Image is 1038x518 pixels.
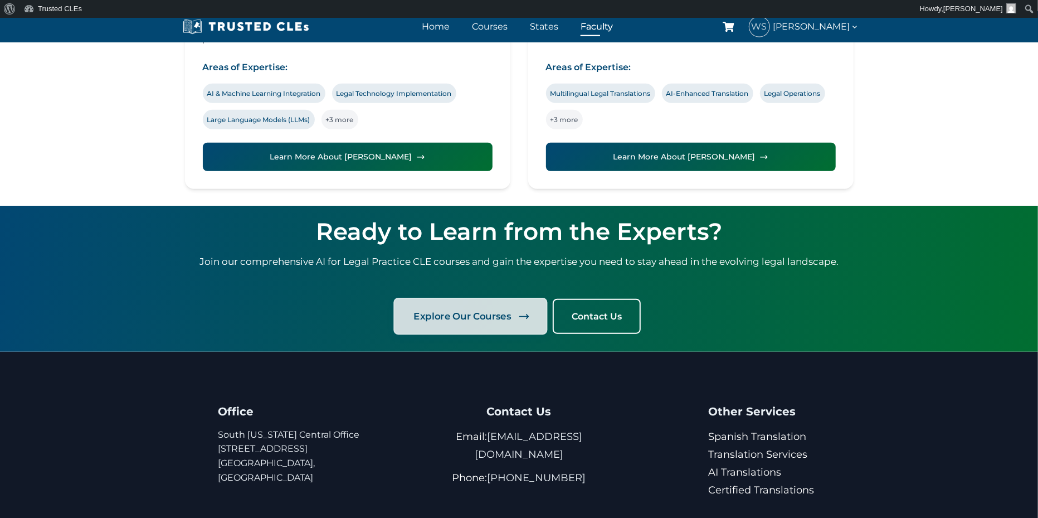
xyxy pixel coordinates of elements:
span: Learn More About [PERSON_NAME] [613,149,755,164]
a: [PHONE_NUMBER] [487,472,586,484]
a: Spanish Translation [708,430,806,443]
span: Multilingual Legal Translations [546,84,655,103]
span: Legal Technology Implementation [332,84,456,103]
a: Courses [469,18,510,35]
a: Translation Services [708,448,807,461]
p: Email: [428,428,610,463]
a: States [527,18,561,35]
span: Legal Operations [760,84,825,103]
span: Explore Our Courses [413,308,511,325]
h4: Office [218,402,401,421]
a: Learn More About [PERSON_NAME] [203,143,493,171]
h4: Contact Us [428,402,610,421]
a: Certified Translations [708,484,814,496]
a: South [US_STATE] Central Office[STREET_ADDRESS][GEOGRAPHIC_DATA], [GEOGRAPHIC_DATA] [218,429,360,483]
h4: Other Services [708,402,820,421]
span: [PERSON_NAME] [773,19,859,34]
a: AI Translations [708,466,781,478]
span: AI-Enhanced Translation [662,84,753,103]
img: Trusted CLEs [179,18,313,35]
a: Home [419,18,452,35]
span: Large Language Models (LLMs) [203,110,315,129]
span: WS [749,17,769,37]
a: Contact Us [553,299,641,334]
p: Phone: [428,469,610,487]
a: Learn More About [PERSON_NAME] [546,143,836,171]
a: Faculty [578,18,616,35]
a: Explore Our Courses [393,298,547,335]
span: +3 more [321,110,358,129]
span: +3 more [546,110,583,129]
h4: Areas of Expertise: [546,60,836,75]
span: Learn More About [PERSON_NAME] [270,149,412,164]
span: [PERSON_NAME] [943,4,1003,13]
p: Join our comprehensive AI for Legal Practice CLE courses and gain the expertise you need to stay ... [123,254,915,269]
span: AI & Machine Learning Integration [203,84,325,103]
a: [EMAIL_ADDRESS][DOMAIN_NAME] [475,430,582,461]
h4: Areas of Expertise: [203,60,493,75]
